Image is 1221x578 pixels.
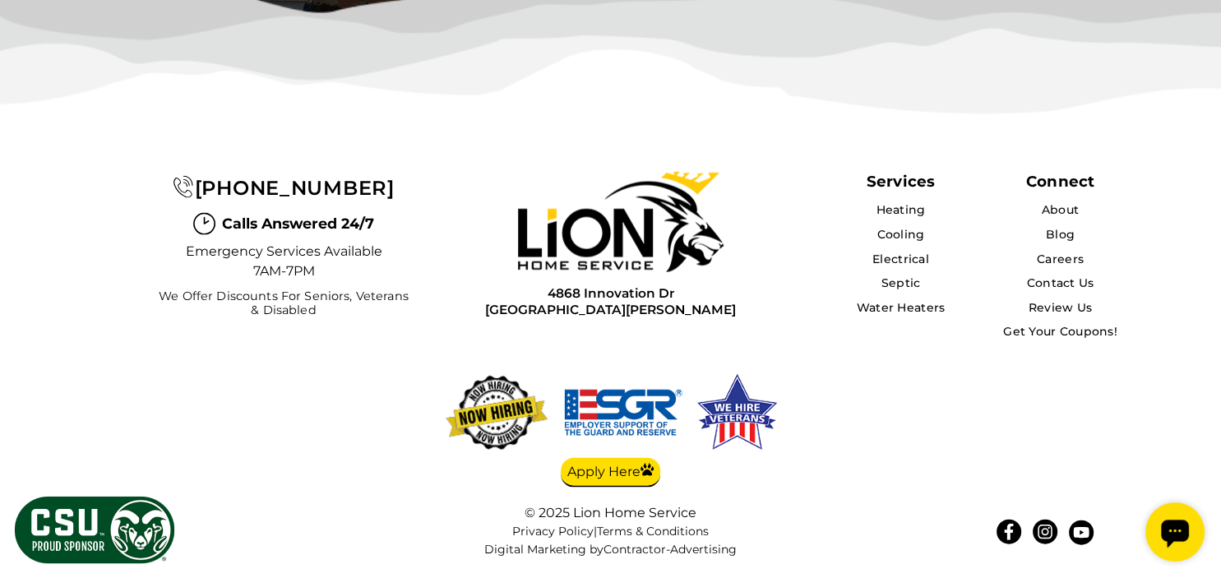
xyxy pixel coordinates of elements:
[154,289,413,318] span: We Offer Discounts for Seniors, Veterans & Disabled
[1027,275,1094,290] a: Contact Us
[1029,300,1093,315] a: Review Us
[7,7,66,66] div: Open chat widget
[222,213,374,234] span: Calls Answered 24/7
[1026,172,1094,191] div: Connect
[446,525,775,557] nav: |
[876,202,925,217] a: Heating
[867,172,935,191] span: Services
[876,227,924,242] a: Cooling
[485,285,736,317] a: 4868 Innovation Dr[GEOGRAPHIC_DATA][PERSON_NAME]
[857,300,946,315] a: Water Heaters
[195,176,395,200] span: [PHONE_NUMBER]
[1037,252,1084,266] a: Careers
[561,458,660,488] a: Apply Here
[173,176,394,200] a: [PHONE_NUMBER]
[512,524,594,539] a: Privacy Policy
[442,372,552,454] img: now-hiring
[1042,202,1079,217] a: About
[872,252,929,266] a: Electrical
[185,242,382,281] span: Emergency Services Available 7AM-7PM
[695,372,779,454] img: We hire veterans
[446,543,775,557] div: Digital Marketing by
[446,505,775,520] div: © 2025 Lion Home Service
[562,372,685,454] img: We hire veterans
[597,524,709,539] a: Terms & Conditions
[604,543,737,557] a: Contractor-Advertising
[881,275,921,290] a: Septic
[12,494,177,566] img: CSU Sponsor Badge
[1003,324,1117,339] a: Get Your Coupons!
[485,302,736,317] span: [GEOGRAPHIC_DATA][PERSON_NAME]
[485,285,736,301] span: 4868 Innovation Dr
[1046,227,1075,242] a: Blog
